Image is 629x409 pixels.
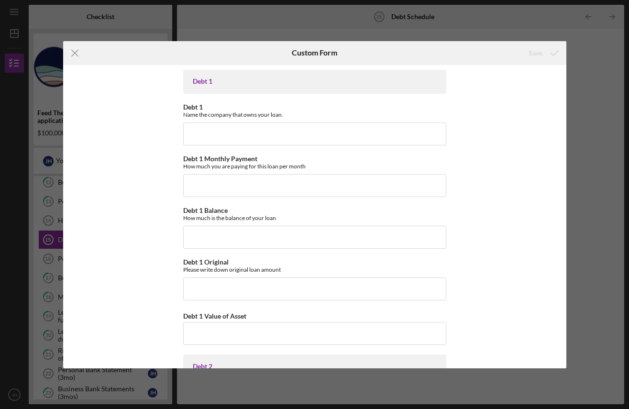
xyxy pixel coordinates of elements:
[183,155,257,163] label: Debt 1 Monthly Payment
[519,44,566,63] button: Save
[183,312,246,320] label: Debt 1 Value of Asset
[193,77,437,85] div: Debt 1
[183,214,446,221] div: How much is the balance of your loan
[292,48,337,57] h6: Custom Form
[183,258,229,266] label: Debt 1 Original
[529,44,542,63] div: Save
[193,363,437,370] div: Debt 2
[183,103,203,111] label: Debt 1
[183,111,446,118] div: Name the company that owns your loan.
[183,163,446,170] div: How much you are paying for this loan per month
[183,206,228,214] label: Debt 1 Balance
[183,266,446,273] div: Please write down original loan amount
